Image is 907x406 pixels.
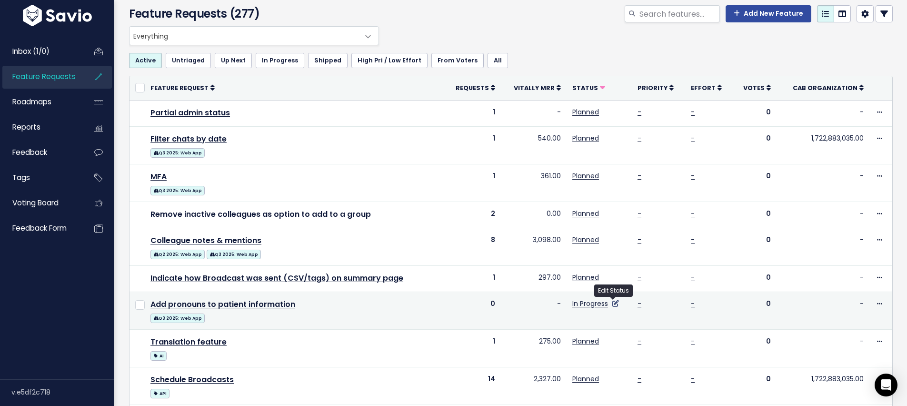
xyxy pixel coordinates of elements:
td: 1 [444,330,501,367]
span: Everything [130,27,359,45]
a: Planned [572,374,599,384]
span: Vitally mrr [514,84,555,92]
a: - [638,374,641,384]
a: Up Next [215,53,252,68]
span: AI [150,351,167,361]
span: Priority [638,84,668,92]
td: 0 [733,265,777,292]
td: - [777,202,869,228]
a: Q3 2025: Web App [150,146,205,158]
td: 0 [733,228,777,265]
span: Feedback form [12,223,67,233]
a: In Progress [572,299,608,308]
input: Search features... [638,5,720,22]
span: Q3 2025: Web App [207,250,261,259]
td: - [777,228,869,265]
a: Planned [572,235,599,244]
span: API [150,389,169,398]
a: Filter chats by date [150,133,227,144]
a: Partial admin status [150,107,230,118]
a: Feature Requests [2,66,79,88]
a: Votes [743,83,771,92]
td: 1,722,883,035.00 [777,367,869,405]
span: Status [572,84,598,92]
a: Schedule Broadcasts [150,374,234,385]
a: Planned [572,107,599,117]
td: 1,722,883,035.00 [777,126,869,164]
a: - [691,235,695,244]
td: 2,327.00 [501,367,567,405]
a: Voting Board [2,192,79,214]
td: 3,098.00 [501,228,567,265]
td: - [777,164,869,202]
div: Open Intercom Messenger [875,374,897,396]
a: - [638,171,641,181]
a: - [638,133,641,143]
img: logo-white.9d6f32f41409.svg [20,5,94,26]
span: Requests [456,84,489,92]
a: Planned [572,209,599,218]
a: Inbox (1/0) [2,41,79,62]
a: Roadmaps [2,91,79,113]
span: Q3 2025: Web App [150,148,205,158]
span: Q3 2025: Web App [150,186,205,195]
td: 1 [444,265,501,292]
a: Q2 2025: Web App [150,248,205,260]
a: - [691,273,695,282]
span: Tags [12,173,30,183]
td: 1 [444,164,501,202]
a: Planned [572,336,599,346]
td: 2 [444,202,501,228]
a: MFA [150,171,167,182]
a: - [691,299,695,308]
a: High Pri / Low Effort [351,53,428,68]
span: Q2 2025: Web App [150,250,205,259]
div: v.e5df2c718 [11,380,114,405]
td: 1 [444,126,501,164]
td: 540.00 [501,126,567,164]
a: Indicate how Broadcast was sent (CSV/tags) on summary page [150,273,403,284]
span: Inbox (1/0) [12,46,50,56]
td: - [501,292,567,330]
a: From Voters [431,53,484,68]
td: 14 [444,367,501,405]
a: - [638,235,641,244]
td: - [777,265,869,292]
a: Feedback form [2,217,79,239]
span: Feature Request [150,84,209,92]
a: Planned [572,171,599,181]
a: - [691,336,695,346]
span: Feedback [12,147,47,157]
a: - [638,273,641,282]
a: Add pronouns to patient information [150,299,295,310]
td: - [777,330,869,367]
a: Planned [572,133,599,143]
a: Reports [2,116,79,138]
a: - [691,107,695,117]
a: Colleague notes & mentions [150,235,261,246]
td: 297.00 [501,265,567,292]
a: - [638,209,641,218]
a: - [638,299,641,308]
a: Feature Request [150,83,215,92]
span: Q3 2025: Web App [150,314,205,323]
a: - [691,374,695,384]
a: Vitally mrr [514,83,561,92]
td: 1 [444,100,501,126]
span: Effort [691,84,716,92]
a: Requests [456,83,495,92]
a: In Progress [256,53,304,68]
td: - [501,100,567,126]
ul: Filter feature requests [129,53,893,68]
a: - [691,209,695,218]
span: Votes [743,84,765,92]
a: Untriaged [166,53,211,68]
span: Everything [129,26,379,45]
a: Feedback [2,142,79,163]
a: Planned [572,273,599,282]
td: 0 [733,164,777,202]
td: 8 [444,228,501,265]
td: 0 [733,126,777,164]
a: Shipped [308,53,348,68]
a: Effort [691,83,722,92]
